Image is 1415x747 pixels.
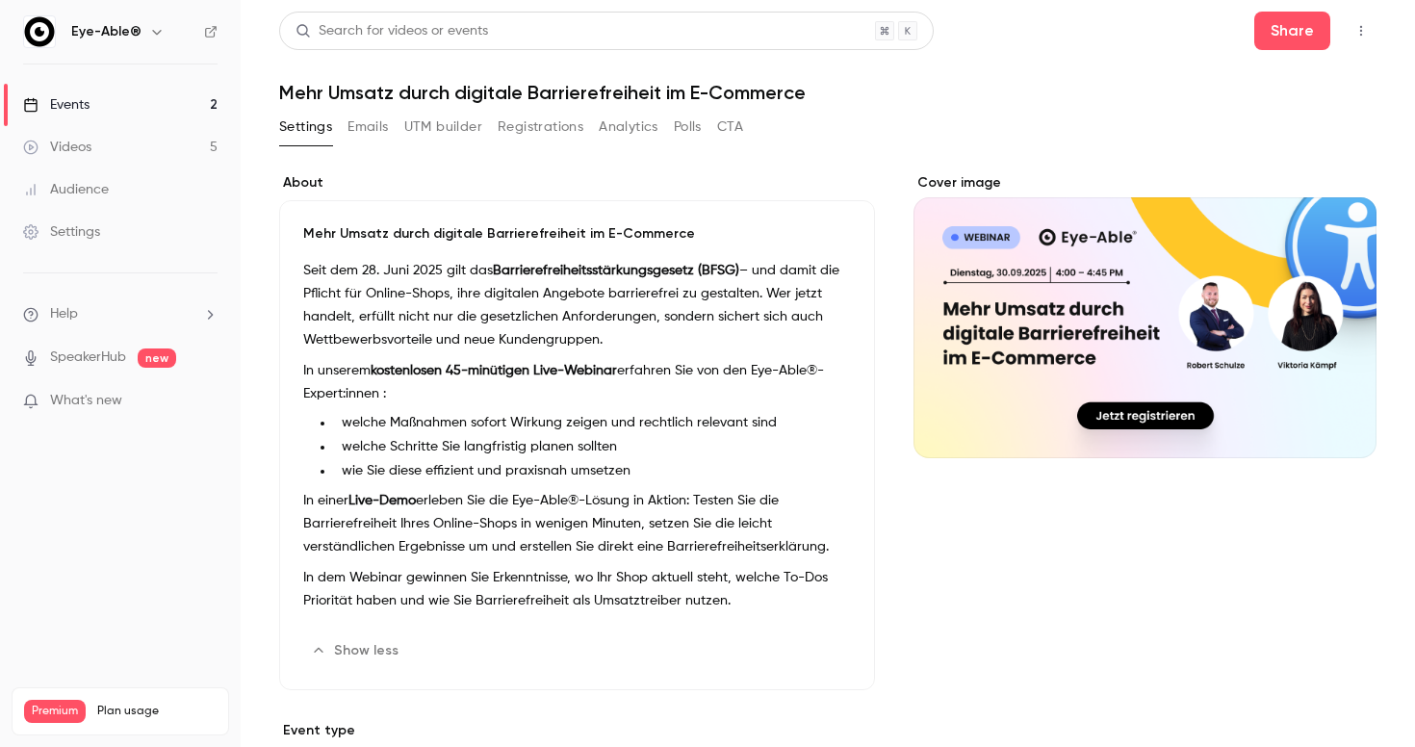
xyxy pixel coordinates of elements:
[371,364,617,377] strong: kostenlosen 45-minütigen Live-Webinar
[303,259,851,351] p: Seit dem 28. Juni 2025 gilt das – und damit die Pflicht für Online-Shops, ihre digitalen Angebote...
[71,22,141,41] h6: Eye-Able®
[717,112,743,142] button: CTA
[303,489,851,558] p: In einer erleben Sie die Eye-Able®-Lösung in Aktion: Testen Sie die Barrierefreiheit Ihres Online...
[296,21,488,41] div: Search for videos or events
[279,112,332,142] button: Settings
[50,391,122,411] span: What's new
[23,222,100,242] div: Settings
[24,700,86,723] span: Premium
[194,393,218,410] iframe: Noticeable Trigger
[334,437,851,457] li: welche Schritte Sie langfristig planen sollten
[24,16,55,47] img: Eye-Able®
[913,173,1376,193] label: Cover image
[23,138,91,157] div: Videos
[674,112,702,142] button: Polls
[303,566,851,612] p: In dem Webinar gewinnen Sie Erkenntnisse, wo Ihr Shop aktuell steht, welche To-Dos Priorität habe...
[347,112,388,142] button: Emails
[97,704,217,719] span: Plan usage
[404,112,482,142] button: UTM builder
[23,95,90,115] div: Events
[279,81,1376,104] h1: Mehr Umsatz durch digitale Barrierefreiheit im E-Commerce
[498,112,583,142] button: Registrations
[303,224,851,244] p: Mehr Umsatz durch digitale Barrierefreiheit im E-Commerce
[50,304,78,324] span: Help
[23,304,218,324] li: help-dropdown-opener
[279,173,875,193] label: About
[279,721,875,740] p: Event type
[334,413,851,433] li: welche Maßnahmen sofort Wirkung zeigen und rechtlich relevant sind
[303,635,410,666] button: Show less
[334,461,851,481] li: wie Sie diese effizient und praxisnah umsetzen
[913,173,1376,458] section: Cover image
[599,112,658,142] button: Analytics
[348,494,416,507] strong: Live-Demo
[1254,12,1330,50] button: Share
[303,359,851,405] p: In unserem erfahren Sie von den Eye-Able®-Expert:innen :
[493,264,739,277] strong: Barrierefreiheitsstärkungsgesetz (BFSG)
[23,180,109,199] div: Audience
[50,348,126,368] a: SpeakerHub
[138,348,176,368] span: new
